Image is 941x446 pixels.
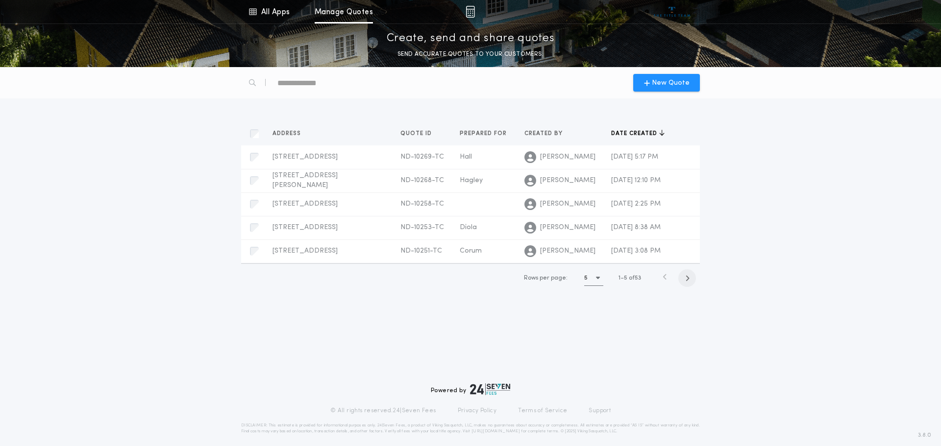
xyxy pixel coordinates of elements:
[654,7,691,17] img: vs-icon
[540,176,595,186] span: [PERSON_NAME]
[458,407,497,415] a: Privacy Policy
[460,153,472,161] span: Hall
[652,78,690,88] span: New Quote
[400,200,444,208] span: ND-10258-TC
[460,177,483,184] span: Hagley
[611,177,661,184] span: [DATE] 12:10 PM
[584,270,603,286] button: 5
[330,407,436,415] p: © All rights reserved. 24|Seven Fees
[524,275,568,281] span: Rows per page:
[540,223,595,233] span: [PERSON_NAME]
[387,31,555,47] p: Create, send and share quotes
[272,153,338,161] span: [STREET_ADDRESS]
[611,153,658,161] span: [DATE] 5:17 PM
[466,6,475,18] img: img
[611,247,661,255] span: [DATE] 3:08 PM
[611,130,659,138] span: Date created
[400,224,444,231] span: ND-10253-TC
[540,152,595,162] span: [PERSON_NAME]
[470,383,510,395] img: logo
[629,274,641,282] span: of 53
[471,429,520,433] a: [URL][DOMAIN_NAME]
[918,431,931,440] span: 3.8.0
[400,153,444,161] span: ND-10269-TC
[460,130,509,138] span: Prepared for
[589,407,611,415] a: Support
[272,129,308,139] button: Address
[611,129,665,139] button: Date created
[272,130,303,138] span: Address
[431,383,510,395] div: Powered by
[272,247,338,255] span: [STREET_ADDRESS]
[272,172,338,189] span: [STREET_ADDRESS][PERSON_NAME]
[400,130,434,138] span: Quote ID
[611,224,661,231] span: [DATE] 8:38 AM
[518,407,567,415] a: Terms of Service
[624,275,627,281] span: 5
[400,129,439,139] button: Quote ID
[272,200,338,208] span: [STREET_ADDRESS]
[611,200,661,208] span: [DATE] 2:25 PM
[400,247,442,255] span: ND-10251-TC
[584,273,588,283] h1: 5
[524,130,565,138] span: Created by
[272,224,338,231] span: [STREET_ADDRESS]
[397,49,544,59] p: SEND ACCURATE QUOTES TO YOUR CUSTOMERS.
[460,247,482,255] span: Corum
[400,177,444,184] span: ND-10268-TC
[633,74,700,92] button: New Quote
[524,129,570,139] button: Created by
[460,224,477,231] span: Diola
[619,275,620,281] span: 1
[540,199,595,209] span: [PERSON_NAME]
[540,246,595,256] span: [PERSON_NAME]
[241,423,700,434] p: DISCLAIMER: This estimate is provided for informational purposes only. 24|Seven Fees, a product o...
